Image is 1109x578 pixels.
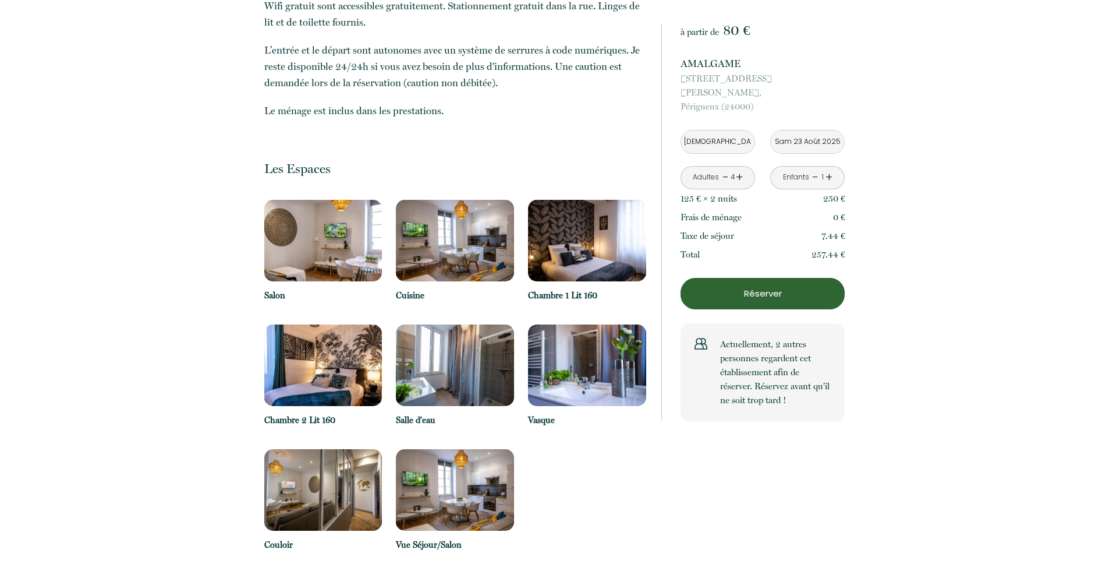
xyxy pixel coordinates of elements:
p: Salon [264,288,382,302]
p: AMALGAME [681,55,845,72]
a: - [722,168,729,186]
input: Arrivée [681,131,754,153]
a: + [825,168,832,186]
p: 125 € × 2 nuit [681,192,737,206]
span: s [734,193,737,204]
p: Salle d'eau [396,413,514,427]
div: 4 [730,172,736,183]
p: 7.44 € [821,229,845,243]
span: 80 € [723,22,750,38]
p: Actuellement, 2 autres personnes regardent cet établissement afin de réserver. Réservez avant qu’... [720,337,831,407]
img: users [695,337,707,350]
p: Cuisine [396,288,514,302]
p: Total [681,248,700,262]
img: 17341112481008.JPG [264,325,382,406]
p: Périgueux (24000) [681,72,845,114]
p: L’entrée et le départ sont autonomes avec un système de serrures à code numériques. Je reste disp... [264,42,646,91]
img: 17341114428732.JPG [396,449,514,531]
p: 250 € [823,192,845,206]
span: [STREET_ADDRESS][PERSON_NAME], [681,72,845,100]
span: à partir de [681,27,719,37]
button: Réserver [681,278,845,309]
img: 1734111380019.JPG [396,325,514,406]
a: - [812,168,819,186]
div: Enfants [783,172,809,183]
p: Réserver [685,287,841,301]
p: Les Espaces [264,161,646,177]
div: Adultes [693,172,719,183]
input: Départ [771,131,844,153]
p: Vue Séjour/Salon [396,538,514,552]
img: 17341112139801.JPG [396,200,514,281]
p: Taxe de séjour [681,229,734,243]
p: 257.44 € [812,248,845,262]
p: Le ménage est inclus dans les prestations. [264,103,646,119]
p: Frais de ménage [681,210,742,224]
div: 1 [820,172,825,183]
p: 0 € [833,210,845,224]
p: Chambre 1 Lit 160 [528,288,646,302]
img: 17341112282342.JPG [528,200,646,281]
p: Chambre 2 Lit 160 [264,413,382,427]
p: Couloir [264,538,382,552]
a: + [736,168,743,186]
img: 17341114024871.JPG [528,325,646,406]
img: 17341112006635.JPG [264,200,382,281]
img: 17341114212674.JPG [264,449,382,531]
p: Vasque [528,413,646,427]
